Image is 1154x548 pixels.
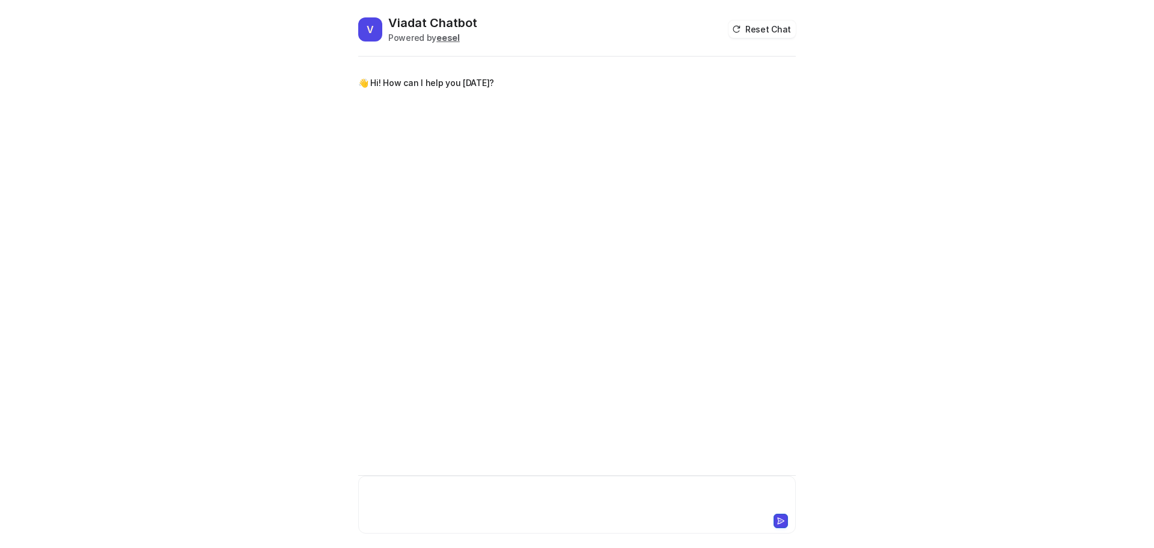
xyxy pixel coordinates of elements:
div: Powered by [388,31,477,44]
span: V [358,17,382,42]
button: Reset Chat [728,20,796,38]
h2: Viadat Chatbot [388,14,477,31]
b: eesel [436,32,460,43]
p: 👋 Hi! How can I help you [DATE]? [358,76,494,90]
